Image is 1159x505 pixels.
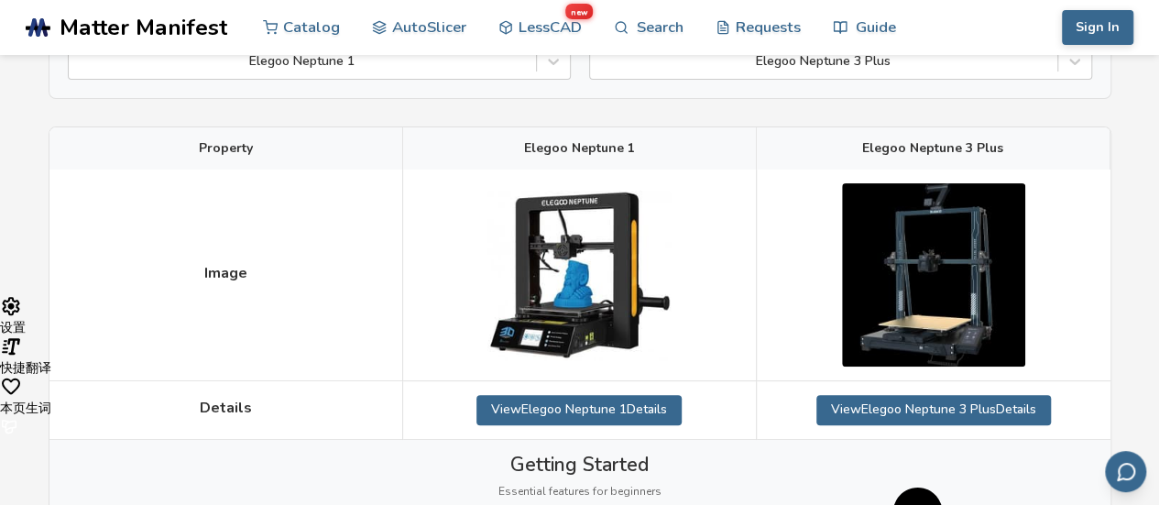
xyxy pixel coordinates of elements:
span: Image [204,265,247,281]
input: Elegoo Neptune 3 Plus [599,54,603,69]
img: Elegoo Neptune 1 [487,191,671,359]
span: new [565,4,592,19]
input: Elegoo Neptune 1 [78,54,82,69]
span: Property [199,141,253,156]
span: Matter Manifest [60,15,227,40]
button: Send feedback via email [1105,451,1146,492]
button: Sign In [1062,10,1133,45]
span: Elegoo Neptune 1 [524,141,635,156]
img: Elegoo Neptune 3 Plus [842,183,1025,367]
span: Elegoo Neptune 3 Plus [862,141,1003,156]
